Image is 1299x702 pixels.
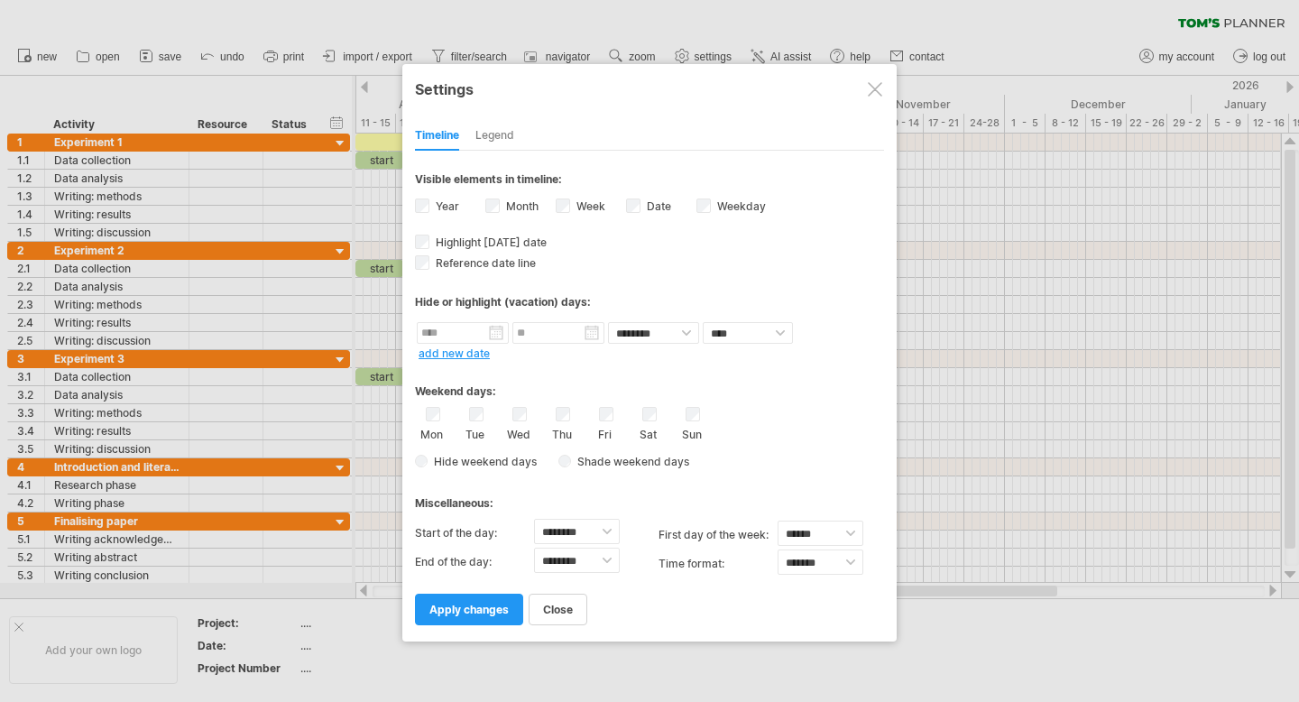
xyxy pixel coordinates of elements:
span: Reference date line [432,256,536,270]
div: Hide or highlight (vacation) days: [415,295,884,309]
label: Sat [637,424,659,441]
label: Start of the day: [415,519,534,548]
a: add new date [419,346,490,360]
label: Thu [550,424,573,441]
span: apply changes [429,603,509,616]
label: Date [643,199,671,213]
span: Hide weekend days [428,455,537,468]
label: Year [432,199,459,213]
label: Wed [507,424,530,441]
div: Visible elements in timeline: [415,172,884,191]
label: Sun [680,424,703,441]
label: Week [573,199,605,213]
label: Mon [420,424,443,441]
div: Miscellaneous: [415,479,884,514]
div: Settings [415,72,884,105]
label: first day of the week: [659,521,778,550]
label: Weekday [714,199,766,213]
span: close [543,603,573,616]
span: Shade weekend days [571,455,689,468]
a: close [529,594,587,625]
a: apply changes [415,594,523,625]
span: Highlight [DATE] date [432,236,547,249]
label: Month [502,199,539,213]
div: Legend [475,122,514,151]
label: Fri [594,424,616,441]
label: End of the day: [415,548,534,577]
label: Time format: [659,550,778,578]
label: Tue [464,424,486,441]
div: Weekend days: [415,367,884,402]
div: Timeline [415,122,459,151]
